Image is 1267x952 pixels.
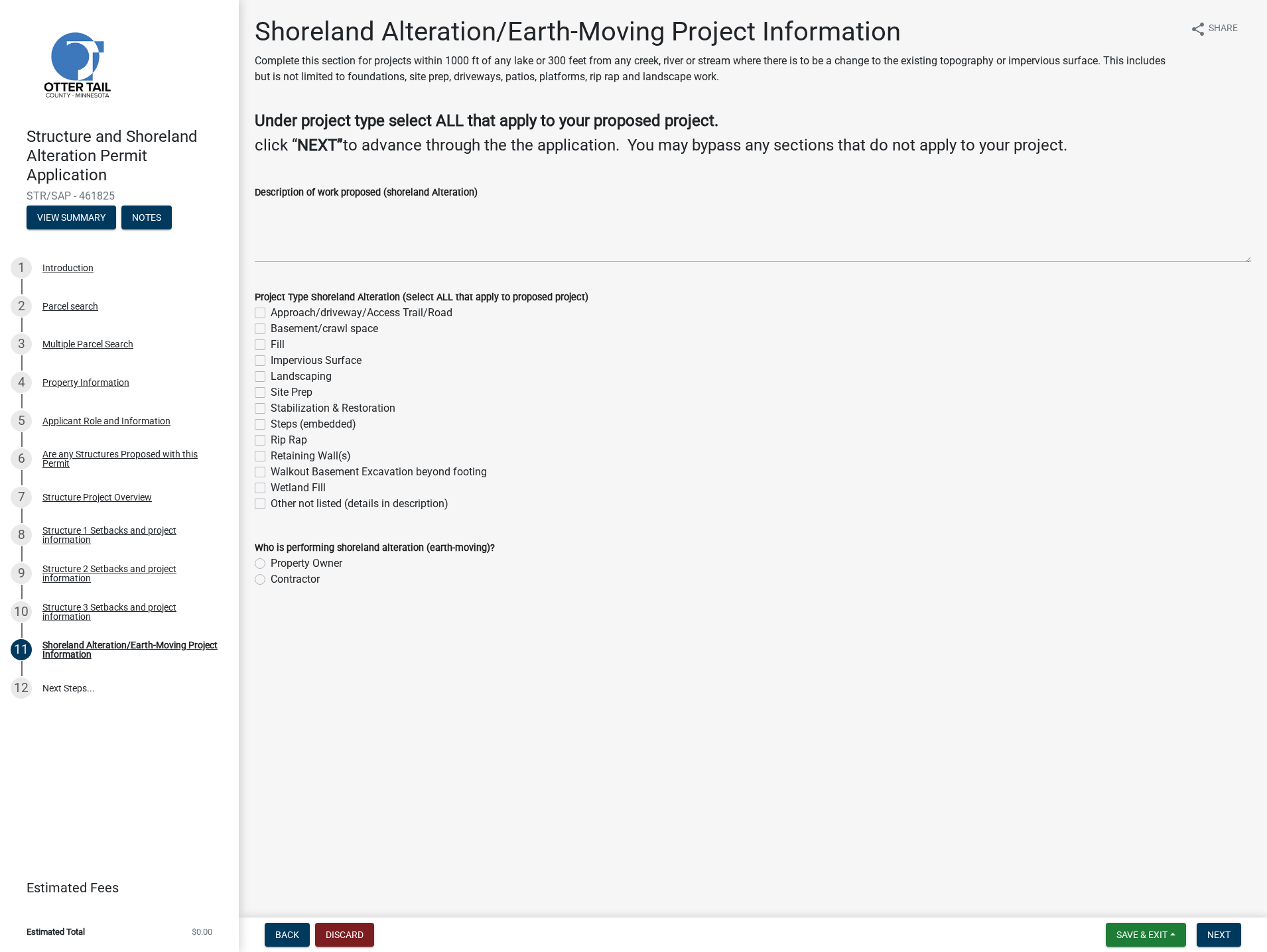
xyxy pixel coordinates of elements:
[1179,16,1248,42] button: shareShare
[27,213,116,224] wm-modal-confirm: Summary
[271,448,351,464] label: Retaining Wall(s)
[1207,929,1231,940] span: Next
[11,639,32,660] div: 11
[315,923,374,947] button: Discard
[271,337,285,353] label: Fill
[271,432,307,448] label: Rip Rap
[255,53,1179,85] p: Complete this section for projects within 1000 ft of any lake or 300 feet from any creek, river o...
[271,496,448,512] label: Other not listed (details in description)
[271,305,452,321] label: Approach/driveway/Access Trail/Road
[271,400,395,416] label: Stabilization & Restoration
[271,556,342,571] label: Property Owner
[271,353,362,369] label: Impervious Surface
[42,302,98,311] div: Parcel search
[27,190,212,202] span: STR/SAP - 461825
[271,321,378,337] label: Basement/crawl space
[1106,923,1186,947] button: Save & Exit
[297,136,343,154] strong: NEXT”
[11,257,32,278] div: 1
[27,127,228,184] h4: Structure and Shoreland Alteration Permit Application
[11,410,32,432] div: 5
[11,296,32,317] div: 2
[42,416,170,426] div: Applicant Role and Information
[11,333,32,355] div: 3
[42,339,133,349] div: Multiple Parcel Search
[42,640,218,659] div: Shoreland Alteration/Earth-Moving Project Information
[11,601,32,623] div: 10
[255,136,1251,155] h4: click “ to advance through the the application. You may bypass any sections that do not apply to ...
[11,874,218,901] a: Estimated Fees
[255,16,1179,48] h1: Shoreland Alteration/Earth-Moving Project Information
[271,480,326,496] label: Wetland Fill
[275,929,299,940] span: Back
[255,293,588,302] label: Project Type Shoreland Alteration (Select ALL that apply to proposed project)
[27,14,126,113] img: Otter Tail County, Minnesota
[1116,929,1167,940] span: Save & Exit
[42,263,94,272] div: Introduction
[271,416,356,432] label: Steps (embedded)
[1190,21,1206,37] i: share
[42,449,218,468] div: Are any Structures Proposed with this Permit
[265,923,310,947] button: Back
[255,111,718,130] strong: Under project type select ALL that apply to your proposed project.
[11,487,32,508] div: 7
[11,524,32,546] div: 8
[271,385,312,400] label: Site Prep
[27,927,85,936] span: Estimated Total
[27,206,116,229] button: View Summary
[42,564,218,583] div: Structure 2 Setbacks and project information
[1209,21,1238,37] span: Share
[255,188,478,198] label: Description of work proposed (shoreland Alteration)
[11,372,32,393] div: 4
[42,493,152,502] div: Structure Project Overview
[271,369,332,385] label: Landscaping
[271,571,320,587] label: Contractor
[121,213,172,224] wm-modal-confirm: Notes
[11,678,32,699] div: 12
[121,206,172,229] button: Notes
[11,448,32,469] div: 6
[42,526,218,544] div: Structure 1 Setbacks and project information
[42,603,218,621] div: Structure 3 Setbacks and project information
[11,563,32,584] div: 9
[42,378,129,387] div: Property Information
[271,464,487,480] label: Walkout Basement Excavation beyond footing
[1197,923,1241,947] button: Next
[192,927,212,936] span: $0.00
[255,544,495,553] label: Who is performing shoreland alteration (earth-moving)?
